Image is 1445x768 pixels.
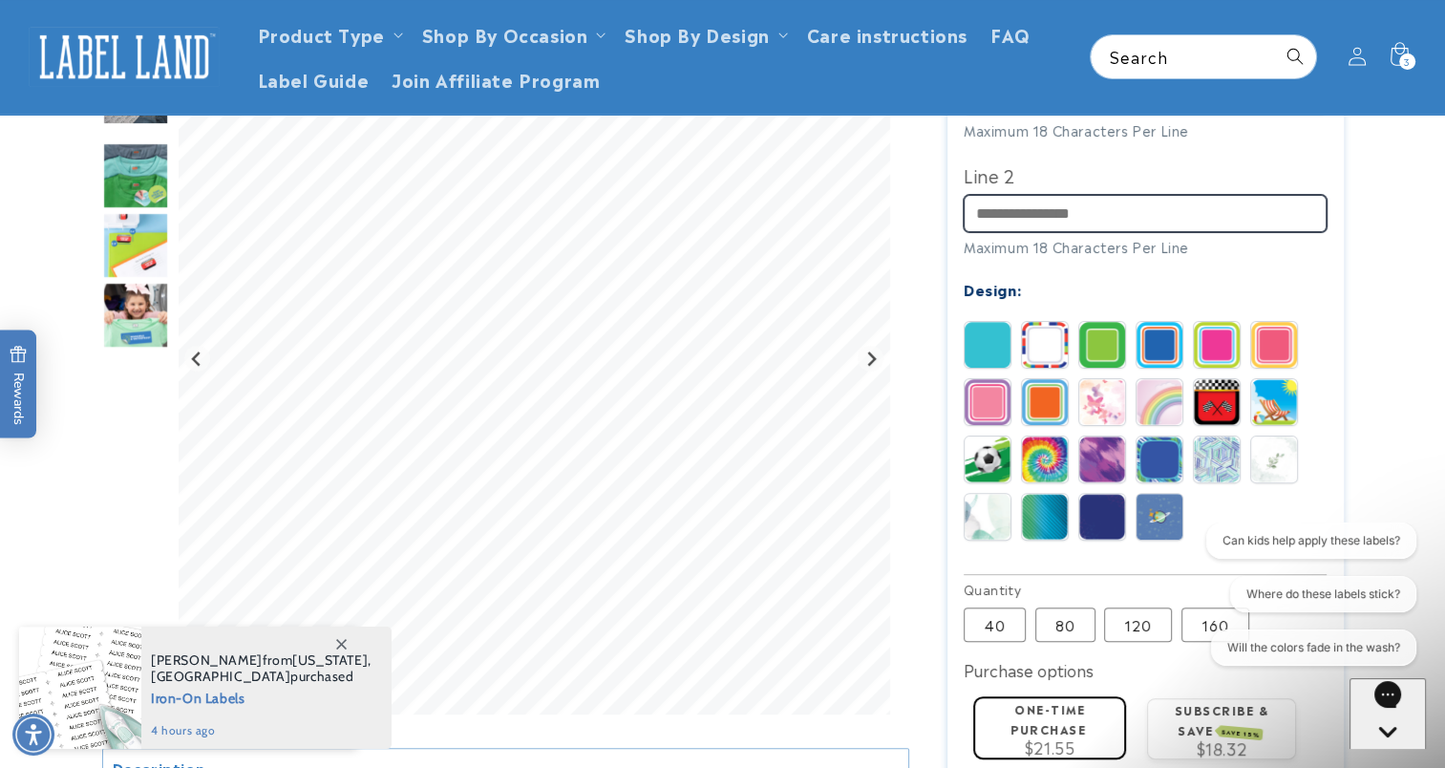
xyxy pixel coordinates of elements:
a: Shop By Design [625,21,769,47]
span: $18.32 [1197,736,1247,759]
img: Soccer [965,437,1010,482]
span: Iron-On Labels [151,685,372,709]
img: Orange [1022,379,1068,425]
img: Tie Dye [1022,437,1068,482]
span: Care instructions [807,23,967,45]
iframe: Gorgias live chat messenger [1349,678,1426,749]
img: Stripes [1022,322,1068,368]
span: [US_STATE] [292,651,368,669]
legend: Quantity [964,580,1023,599]
label: 120 [1104,608,1172,642]
a: Label Guide [246,56,381,101]
div: Go to slide 6 [102,281,169,348]
span: $21.55 [1025,736,1075,758]
img: Rainbow [1137,379,1182,425]
iframe: Gorgias live chat conversation starters [1190,523,1426,682]
div: Accessibility Menu [12,714,54,756]
img: Strokes [1137,437,1182,482]
a: FAQ [979,11,1042,56]
span: Label Guide [258,68,370,90]
img: Color Stick N' Wear® Labels - Label Land [102,281,169,348]
span: FAQ [990,23,1031,45]
a: Product Type [258,21,385,47]
label: One-time purchase [1010,700,1086,737]
button: Previous slide [184,345,210,371]
span: Rewards [10,346,28,425]
img: Galaxy [1137,494,1182,540]
img: Label Land [29,27,220,86]
a: Label Land [22,20,227,94]
a: Join Affiliate Program [380,56,611,101]
label: 80 [1035,608,1095,642]
label: Purchase options [964,658,1094,681]
div: Go to slide 4 [102,141,169,208]
iframe: Sign Up via Text for Offers [15,615,242,672]
span: SAVE 15% [1219,725,1264,740]
img: Gradient [1022,494,1068,540]
img: Color Stick N' Wear® Labels - Label Land [102,141,169,208]
label: Line 2 [964,160,1327,190]
label: 160 [1181,608,1249,642]
span: [GEOGRAPHIC_DATA] [151,668,290,685]
div: Go to slide 5 [102,211,169,278]
img: Leaf [1251,437,1297,482]
img: Border [1079,322,1125,368]
span: 4 hours ago [151,722,372,739]
span: 3 [1404,53,1411,70]
label: Design: [964,278,1021,300]
a: Care instructions [796,11,979,56]
span: Shop By Occasion [422,23,588,45]
button: Next slide [858,345,883,371]
button: Search [1274,35,1316,77]
img: Triangles [1079,494,1125,540]
img: Blue [1137,322,1182,368]
summary: Shop By Design [613,11,795,56]
summary: Product Type [246,11,411,56]
img: Race Car [1194,379,1240,425]
label: Subscribe & save [1175,701,1269,738]
label: 40 [964,608,1026,642]
img: Summer [1251,379,1297,425]
img: Coral [1251,322,1297,368]
img: Magenta [1194,322,1240,368]
img: Watercolor [965,494,1010,540]
img: Brush [1079,437,1125,482]
span: from , purchased [151,652,372,685]
img: Geo [1194,437,1240,482]
img: Pink [965,379,1010,425]
span: Join Affiliate Program [392,68,600,90]
summary: Shop By Occasion [411,11,614,56]
img: Color Stick N' Wear® Labels - Label Land [102,211,169,278]
div: Maximum 18 Characters Per Line [964,120,1327,140]
div: Maximum 18 Characters Per Line [964,237,1327,257]
img: Abstract Butterfly [1079,379,1125,425]
img: Solid [965,322,1010,368]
